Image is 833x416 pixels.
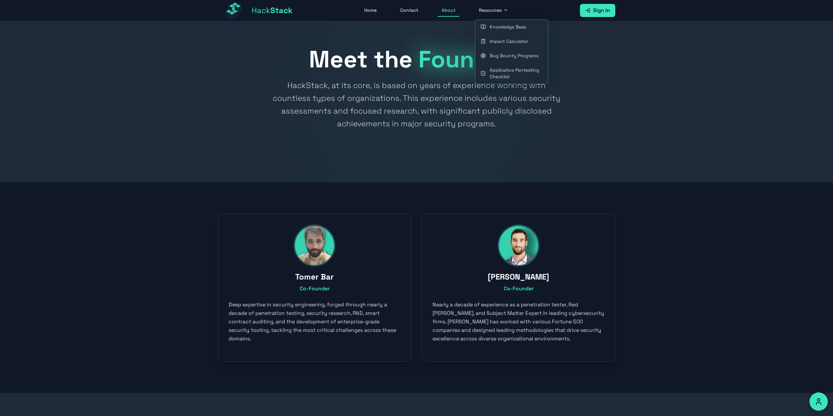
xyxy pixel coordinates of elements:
img: Nafthali Elazar [499,226,538,265]
a: Impact Calculator [475,34,548,48]
img: Tomer Bar [295,226,334,265]
button: Resources [475,4,512,17]
span: Hack [252,5,293,16]
a: About [438,4,459,17]
span: Founders [418,44,524,74]
a: Bug Bounty Programs [475,48,548,63]
button: Accessibility Options [809,392,828,411]
span: Sign In [593,7,610,14]
h3: [PERSON_NAME] [433,272,604,282]
p: Deep expertise in security engineering, forged through nearly a decade of penetration testing, se... [229,300,400,343]
a: Home [360,4,381,17]
p: Nearly a decade of experience as a penetration tester, Red [PERSON_NAME], and Subject Matter Expe... [433,300,604,343]
a: Contact [396,4,422,17]
a: Applicative Pentesting Checklist [475,63,548,84]
span: Resources [479,7,502,13]
p: Co-Founder [433,285,604,293]
p: Co-Founder [229,285,400,293]
a: Sign In [580,4,615,17]
h2: HackStack, at its core, is based on years of experience working with countless types of organizat... [270,79,563,130]
span: Stack [270,5,293,15]
a: Knowledge Base [475,20,548,34]
h1: Meet the [218,47,615,71]
h3: Tomer Bar [229,272,400,282]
